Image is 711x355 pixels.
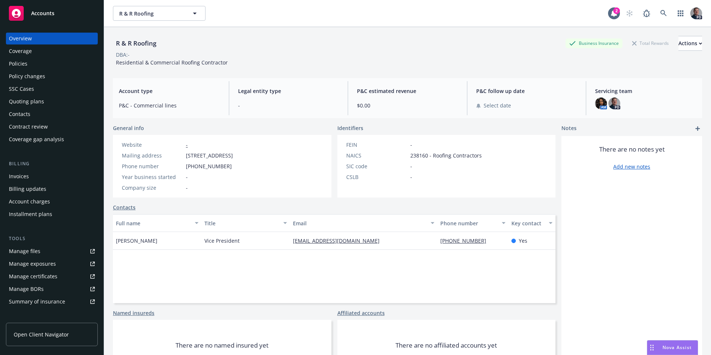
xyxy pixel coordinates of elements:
[639,6,654,21] a: Report a Bug
[673,6,688,21] a: Switch app
[508,214,555,232] button: Key contact
[693,124,702,133] a: add
[122,162,183,170] div: Phone number
[186,184,188,192] span: -
[9,45,32,57] div: Coverage
[113,214,201,232] button: Full name
[238,87,339,95] span: Legal entity type
[484,102,511,109] span: Select date
[6,33,98,44] a: Overview
[346,162,407,170] div: SIC code
[6,96,98,107] a: Quoting plans
[395,341,497,350] span: There are no affiliated accounts yet
[622,6,637,21] a: Start snowing
[113,309,154,317] a: Named insureds
[410,162,412,170] span: -
[337,309,385,317] a: Affiliated accounts
[519,237,527,245] span: Yes
[9,133,64,145] div: Coverage gap analysis
[122,184,183,192] div: Company size
[6,58,98,70] a: Policies
[647,341,657,355] div: Drag to move
[9,245,40,257] div: Manage files
[9,258,56,270] div: Manage exposures
[6,296,98,308] a: Summary of insurance
[678,36,702,50] div: Actions
[6,160,98,167] div: Billing
[113,124,144,132] span: General info
[9,170,29,182] div: Invoices
[9,208,52,220] div: Installment plans
[9,283,44,295] div: Manage BORs
[437,214,508,232] button: Phone number
[14,331,69,338] span: Open Client Navigator
[346,173,407,181] div: CSLB
[9,196,50,208] div: Account charges
[238,102,339,109] span: -
[122,173,183,181] div: Year business started
[122,141,183,149] div: Website
[613,163,650,170] a: Add new notes
[201,214,290,232] button: Title
[9,70,45,82] div: Policy changes
[690,7,702,19] img: photo
[6,133,98,145] a: Coverage gap analysis
[113,39,159,48] div: R & R Roofing
[116,219,190,227] div: Full name
[337,124,363,132] span: Identifiers
[599,145,665,154] span: There are no notes yet
[293,237,385,244] a: [EMAIL_ADDRESS][DOMAIN_NAME]
[6,271,98,282] a: Manage certificates
[6,208,98,220] a: Installment plans
[9,58,27,70] div: Policies
[116,237,157,245] span: [PERSON_NAME]
[186,162,232,170] span: [PHONE_NUMBER]
[9,296,65,308] div: Summary of insurance
[204,237,240,245] span: Vice President
[113,6,206,21] button: R & R Roofing
[6,121,98,133] a: Contract review
[9,96,44,107] div: Quoting plans
[31,10,54,16] span: Accounts
[116,59,228,66] span: Residential & Commercial Roofing Contractor
[119,87,220,95] span: Account type
[628,39,672,48] div: Total Rewards
[595,97,607,109] img: photo
[346,152,407,159] div: NAICS
[113,203,136,211] a: Contacts
[6,183,98,195] a: Billing updates
[476,87,577,95] span: P&C follow up date
[6,45,98,57] a: Coverage
[119,102,220,109] span: P&C - Commercial lines
[613,7,620,14] div: 2
[6,70,98,82] a: Policy changes
[410,141,412,149] span: -
[440,237,492,244] a: [PHONE_NUMBER]
[565,39,622,48] div: Business Insurance
[6,245,98,257] a: Manage files
[662,344,692,351] span: Nova Assist
[647,340,698,355] button: Nova Assist
[9,108,30,120] div: Contacts
[122,152,183,159] div: Mailing address
[561,124,577,133] span: Notes
[6,258,98,270] a: Manage exposures
[6,83,98,95] a: SSC Cases
[9,271,57,282] div: Manage certificates
[9,183,46,195] div: Billing updates
[678,36,702,51] button: Actions
[176,341,268,350] span: There are no named insured yet
[6,196,98,208] a: Account charges
[357,102,458,109] span: $0.00
[6,170,98,182] a: Invoices
[119,10,183,17] span: R & R Roofing
[656,6,671,21] a: Search
[186,141,188,148] a: -
[293,219,426,227] div: Email
[346,141,407,149] div: FEIN
[357,87,458,95] span: P&C estimated revenue
[410,152,482,159] span: 238160 - Roofing Contractors
[6,108,98,120] a: Contacts
[440,219,497,227] div: Phone number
